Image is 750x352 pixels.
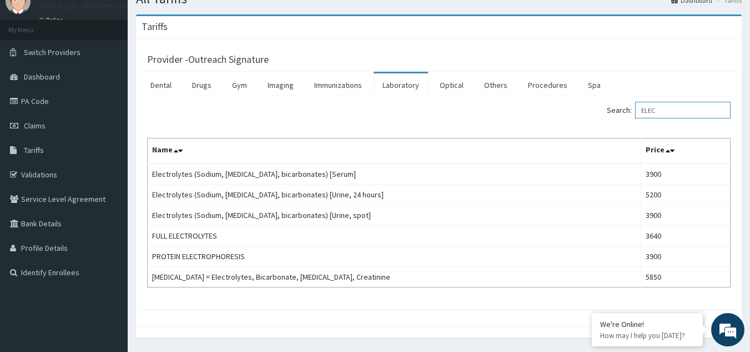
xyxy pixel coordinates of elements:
textarea: Type your message and hit 'Enter' [6,234,212,273]
span: Claims [24,121,46,131]
h3: Provider - Outreach Signature [147,54,269,65]
td: Electrolytes (Sodium, [MEDICAL_DATA], bicarbonates) [Urine, 24 hours] [148,185,641,205]
th: Name [148,138,641,164]
td: 5850 [641,267,730,287]
span: Tariffs [24,145,44,155]
p: outreach children and Women Hospital [39,1,208,11]
img: d_794563401_company_1708531726252_794563401 [21,56,45,83]
a: Others [475,73,516,97]
a: Dental [142,73,180,97]
td: Electrolytes (Sodium, [MEDICAL_DATA], bicarbonates) [Serum] [148,163,641,185]
td: [MEDICAL_DATA] = Electrolytes, Bicarbonate, [MEDICAL_DATA], Creatinine [148,267,641,287]
td: 3900 [641,246,730,267]
span: Switch Providers [24,47,80,57]
td: Electrolytes (Sodium, [MEDICAL_DATA], bicarbonates) [Urine, spot] [148,205,641,226]
td: 3900 [641,163,730,185]
a: Imaging [259,73,303,97]
td: 3900 [641,205,730,226]
a: Laboratory [374,73,428,97]
a: Spa [579,73,610,97]
a: Gym [223,73,256,97]
p: How may I help you today? [600,331,694,340]
td: 3640 [641,226,730,246]
h3: Tariffs [142,22,168,32]
span: Dashboard [24,72,60,82]
a: Procedures [519,73,576,97]
td: PROTEIN ELECTROPHORESIS [148,246,641,267]
a: Optical [431,73,472,97]
td: FULL ELECTROLYTES [148,226,641,246]
span: We're online! [64,105,153,217]
div: Chat with us now [58,62,187,77]
div: Minimize live chat window [182,6,209,32]
a: Online [39,16,66,24]
label: Search: [607,102,731,118]
a: Drugs [183,73,220,97]
th: Price [641,138,730,164]
div: We're Online! [600,319,694,329]
td: 5200 [641,185,730,205]
a: Immunizations [305,73,371,97]
input: Search: [635,102,731,118]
